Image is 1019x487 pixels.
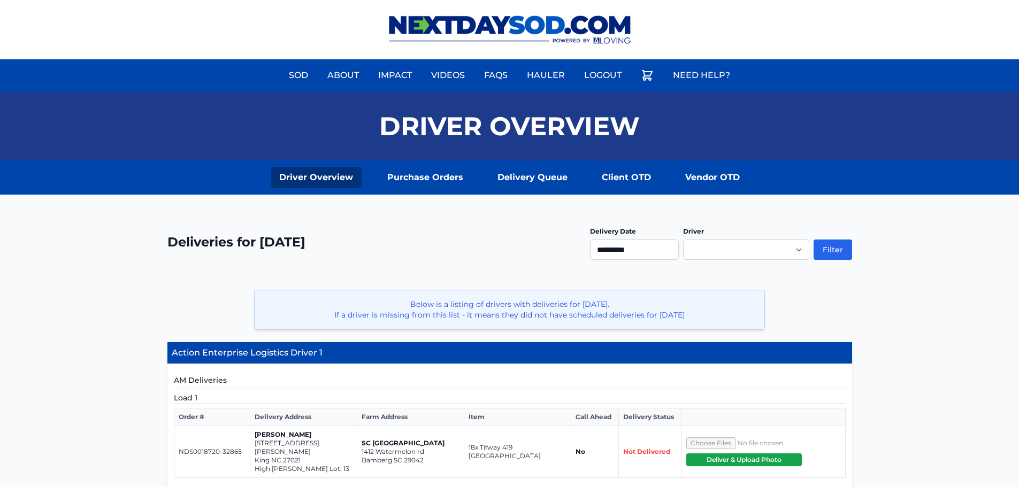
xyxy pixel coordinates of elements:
[590,227,636,235] label: Delivery Date
[489,167,576,188] a: Delivery Queue
[571,408,619,426] th: Call Ahead
[666,63,737,88] a: Need Help?
[593,167,660,188] a: Client OTD
[379,167,472,188] a: Purchase Orders
[520,63,571,88] a: Hauler
[362,447,459,456] p: 1412 Watermelon rd
[578,63,628,88] a: Logout
[379,113,640,139] h1: Driver Overview
[167,342,852,364] h4: Action Enterprise Logistics Driver 1
[464,408,571,426] th: Item
[174,408,250,426] th: Order #
[255,439,353,456] p: [STREET_ADDRESS][PERSON_NAME]
[321,63,365,88] a: About
[478,63,514,88] a: FAQs
[683,227,704,235] label: Driver
[686,453,802,466] button: Deliver & Upload Photo
[264,299,755,320] p: Below is a listing of drivers with deliveries for [DATE]. If a driver is missing from this list -...
[464,426,571,478] td: 18x Tifway 419 [GEOGRAPHIC_DATA]
[576,447,585,455] strong: No
[677,167,748,188] a: Vendor OTD
[425,63,471,88] a: Videos
[357,408,464,426] th: Farm Address
[814,239,852,260] button: Filter
[255,465,353,473] p: High [PERSON_NAME] Lot: 13
[174,375,846,388] h5: AM Deliveries
[167,234,305,251] h2: Deliveries for [DATE]
[179,447,246,456] p: NDS0018720-32865
[250,408,357,426] th: Delivery Address
[372,63,418,88] a: Impact
[174,392,846,404] h5: Load 1
[255,430,353,439] p: [PERSON_NAME]
[271,167,362,188] a: Driver Overview
[255,456,353,465] p: King NC 27021
[362,456,459,465] p: Bamberg SC 29042
[362,439,459,447] p: SC [GEOGRAPHIC_DATA]
[623,447,670,455] span: Not Delivered
[618,408,681,426] th: Delivery Status
[282,63,315,88] a: Sod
